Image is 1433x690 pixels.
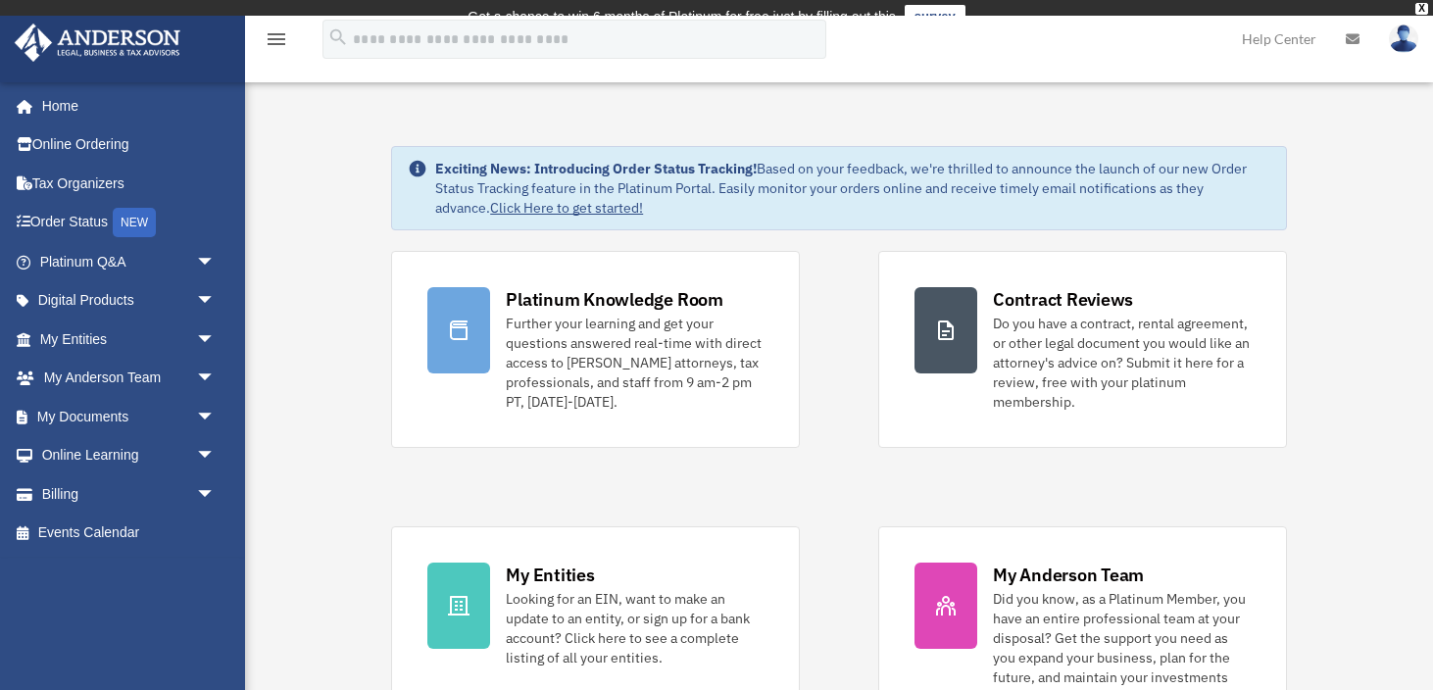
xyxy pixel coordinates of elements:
div: Further your learning and get your questions answered real-time with direct access to [PERSON_NAM... [506,314,764,412]
a: Tax Organizers [14,164,245,203]
span: arrow_drop_down [196,474,235,515]
span: arrow_drop_down [196,397,235,437]
div: NEW [113,208,156,237]
div: Based on your feedback, we're thrilled to announce the launch of our new Order Status Tracking fe... [435,159,1270,218]
div: Looking for an EIN, want to make an update to an entity, or sign up for a bank account? Click her... [506,589,764,667]
a: Contract Reviews Do you have a contract, rental agreement, or other legal document you would like... [878,251,1287,448]
a: menu [265,34,288,51]
span: arrow_drop_down [196,242,235,282]
a: Events Calendar [14,514,245,553]
a: survey [905,5,965,28]
div: Contract Reviews [993,287,1133,312]
a: Online Ordering [14,125,245,165]
a: My Anderson Teamarrow_drop_down [14,359,245,398]
a: Billingarrow_drop_down [14,474,245,514]
div: close [1415,3,1428,15]
div: My Anderson Team [993,563,1144,587]
a: Platinum Q&Aarrow_drop_down [14,242,245,281]
div: Get a chance to win 6 months of Platinum for free just by filling out this [468,5,896,28]
a: Online Learningarrow_drop_down [14,436,245,475]
div: Platinum Knowledge Room [506,287,723,312]
img: Anderson Advisors Platinum Portal [9,24,186,62]
span: arrow_drop_down [196,436,235,476]
a: Digital Productsarrow_drop_down [14,281,245,320]
i: menu [265,27,288,51]
strong: Exciting News: Introducing Order Status Tracking! [435,160,757,177]
div: My Entities [506,563,594,587]
div: Do you have a contract, rental agreement, or other legal document you would like an attorney's ad... [993,314,1251,412]
i: search [327,26,349,48]
a: Platinum Knowledge Room Further your learning and get your questions answered real-time with dire... [391,251,800,448]
a: Click Here to get started! [490,199,643,217]
img: User Pic [1389,25,1418,53]
a: Order StatusNEW [14,203,245,243]
span: arrow_drop_down [196,281,235,321]
a: Home [14,86,235,125]
a: My Documentsarrow_drop_down [14,397,245,436]
span: arrow_drop_down [196,320,235,360]
a: My Entitiesarrow_drop_down [14,320,245,359]
span: arrow_drop_down [196,359,235,399]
